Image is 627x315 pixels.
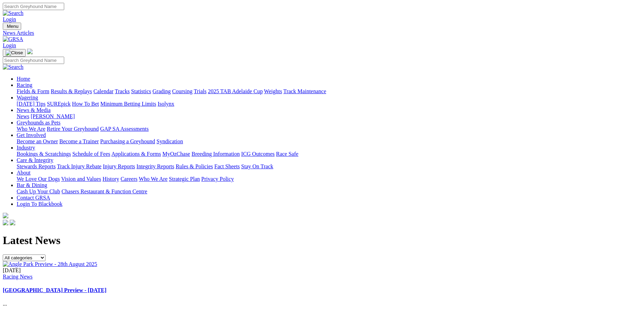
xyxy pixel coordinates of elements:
[17,170,31,176] a: About
[17,195,50,201] a: Contact GRSA
[156,138,183,144] a: Syndication
[17,82,32,88] a: Racing
[3,213,8,218] img: logo-grsa-white.png
[241,151,274,157] a: ICG Outcomes
[111,151,161,157] a: Applications & Forms
[3,220,8,225] img: facebook.svg
[100,126,149,132] a: GAP SA Assessments
[3,261,97,267] img: Angle Park Preview - 28th August 2025
[47,101,70,107] a: SUREpick
[3,267,624,307] div: ...
[3,36,23,42] img: GRSA
[17,126,624,132] div: Greyhounds as Pets
[103,163,135,169] a: Injury Reports
[17,138,624,145] div: Get Involved
[264,88,282,94] a: Weights
[17,151,71,157] a: Bookings & Scratchings
[276,151,298,157] a: Race Safe
[27,49,33,54] img: logo-grsa-white.png
[3,30,624,36] a: News Articles
[17,126,45,132] a: Who We Are
[214,163,240,169] a: Fact Sheets
[136,163,174,169] a: Integrity Reports
[72,151,110,157] a: Schedule of Fees
[17,88,49,94] a: Fields & Form
[10,220,15,225] img: twitter.svg
[51,88,92,94] a: Results & Replays
[194,88,206,94] a: Trials
[208,88,263,94] a: 2025 TAB Adelaide Cup
[3,57,64,64] input: Search
[139,176,168,182] a: Who We Are
[169,176,200,182] a: Strategic Plan
[17,113,624,120] div: News & Media
[192,151,240,157] a: Breeding Information
[3,274,33,280] a: Racing News
[17,157,53,163] a: Care & Integrity
[17,138,58,144] a: Become an Owner
[3,234,624,247] h1: Latest News
[100,138,155,144] a: Purchasing a Greyhound
[102,176,119,182] a: History
[17,95,38,100] a: Wagering
[172,88,193,94] a: Coursing
[201,176,234,182] a: Privacy Policy
[17,101,624,107] div: Wagering
[17,113,29,119] a: News
[3,10,24,16] img: Search
[31,113,75,119] a: [PERSON_NAME]
[93,88,113,94] a: Calendar
[17,176,60,182] a: We Love Our Dogs
[17,163,56,169] a: Stewards Reports
[100,101,156,107] a: Minimum Betting Limits
[7,24,18,29] span: Menu
[17,101,45,107] a: [DATE] Tips
[59,138,99,144] a: Become a Trainer
[17,182,47,188] a: Bar & Dining
[17,120,60,126] a: Greyhounds as Pets
[3,3,64,10] input: Search
[17,145,35,151] a: Industry
[17,188,60,194] a: Cash Up Your Club
[3,287,107,293] a: [GEOGRAPHIC_DATA] Preview - [DATE]
[162,151,190,157] a: MyOzChase
[176,163,213,169] a: Rules & Policies
[3,49,26,57] button: Toggle navigation
[61,176,101,182] a: Vision and Values
[17,176,624,182] div: About
[3,267,21,273] span: [DATE]
[3,42,16,48] a: Login
[17,188,624,195] div: Bar & Dining
[3,23,21,30] button: Toggle navigation
[3,16,16,22] a: Login
[131,88,151,94] a: Statistics
[61,188,147,194] a: Chasers Restaurant & Function Centre
[120,176,137,182] a: Careers
[17,132,46,138] a: Get Involved
[17,201,62,207] a: Login To Blackbook
[153,88,171,94] a: Grading
[47,126,99,132] a: Retire Your Greyhound
[3,64,24,70] img: Search
[115,88,130,94] a: Tracks
[17,76,30,82] a: Home
[17,107,51,113] a: News & Media
[17,151,624,157] div: Industry
[158,101,174,107] a: Isolynx
[17,163,624,170] div: Care & Integrity
[72,101,99,107] a: How To Bet
[17,88,624,95] div: Racing
[241,163,273,169] a: Stay On Track
[57,163,101,169] a: Track Injury Rebate
[283,88,326,94] a: Track Maintenance
[6,50,23,56] img: Close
